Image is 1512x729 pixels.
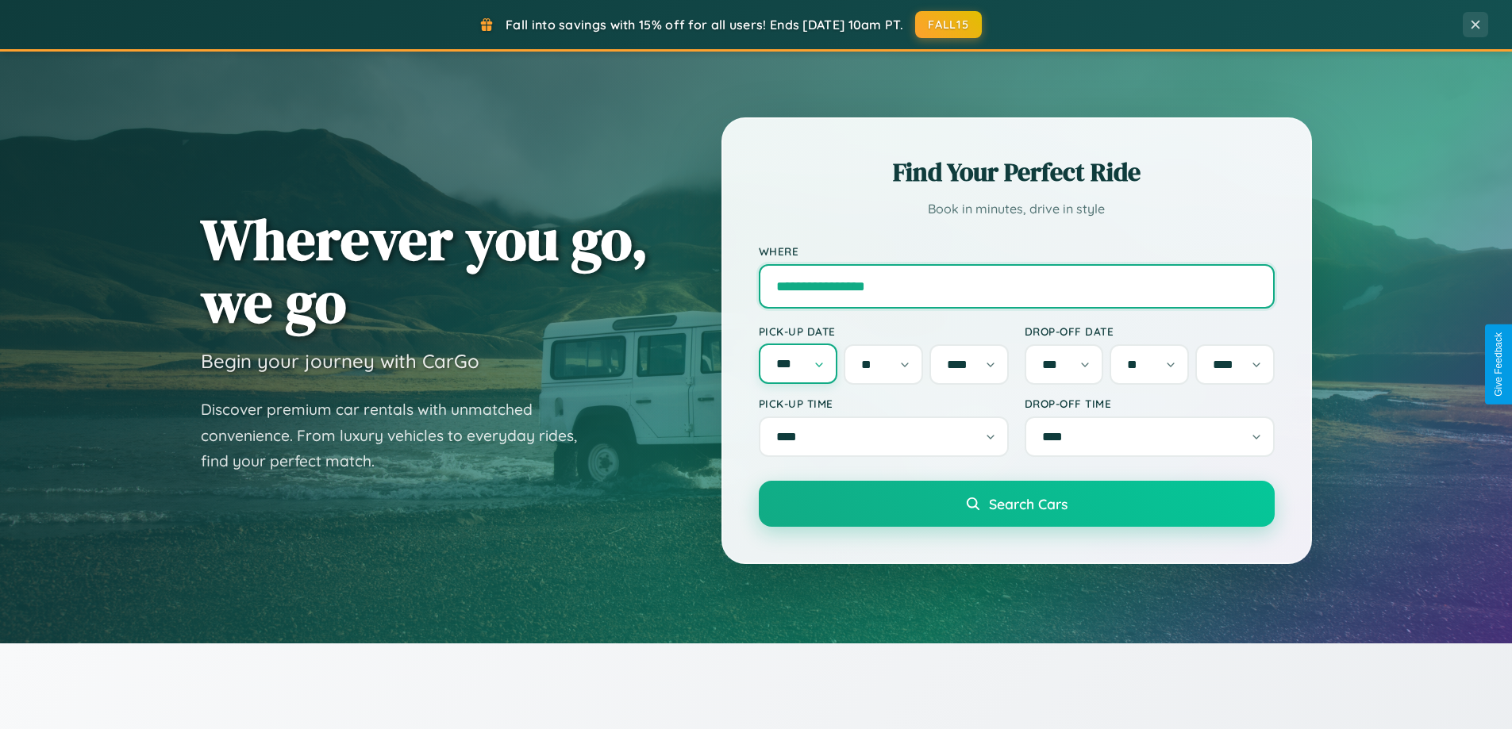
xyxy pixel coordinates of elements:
[759,244,1275,258] label: Where
[1025,397,1275,410] label: Drop-off Time
[759,481,1275,527] button: Search Cars
[1493,332,1504,397] div: Give Feedback
[759,397,1009,410] label: Pick-up Time
[915,11,982,38] button: FALL15
[759,198,1275,221] p: Book in minutes, drive in style
[506,17,903,33] span: Fall into savings with 15% off for all users! Ends [DATE] 10am PT.
[201,208,648,333] h1: Wherever you go, we go
[759,324,1009,338] label: Pick-up Date
[759,155,1275,190] h2: Find Your Perfect Ride
[201,397,598,474] p: Discover premium car rentals with unmatched convenience. From luxury vehicles to everyday rides, ...
[989,495,1068,512] span: Search Cars
[201,349,479,373] h3: Begin your journey with CarGo
[1025,324,1275,338] label: Drop-off Date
